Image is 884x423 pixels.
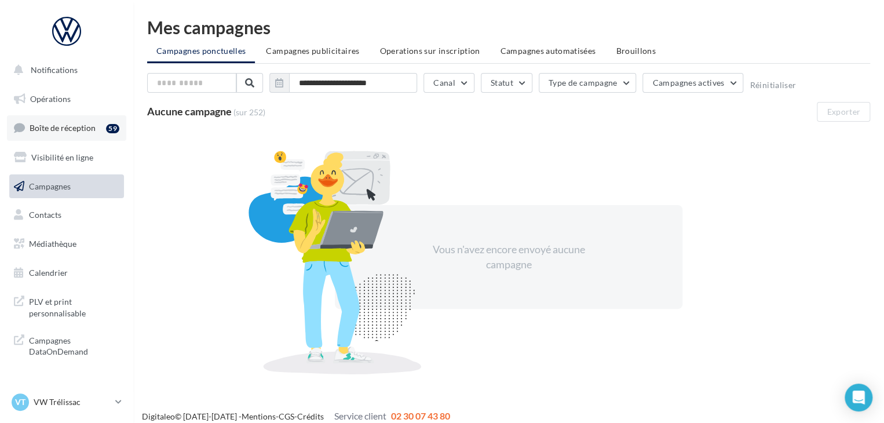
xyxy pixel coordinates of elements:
span: Service client [334,410,386,421]
a: Mentions [242,411,276,421]
span: Campagnes automatisées [501,46,596,56]
a: Crédits [297,411,324,421]
button: Campagnes actives [642,73,743,93]
span: © [DATE]-[DATE] - - - [142,411,450,421]
span: (sur 252) [233,107,265,118]
span: Boîte de réception [30,123,96,133]
button: Type de campagne [539,73,637,93]
button: Exporter [817,102,870,122]
span: Notifications [31,65,78,75]
span: Visibilité en ligne [31,152,93,162]
span: VT [15,396,25,408]
button: Notifications [7,58,122,82]
div: Mes campagnes [147,19,870,36]
div: 59 [106,124,119,133]
span: PLV et print personnalisable [29,294,119,319]
span: 02 30 07 43 80 [391,410,450,421]
a: Digitaleo [142,411,175,421]
div: Vous n'avez encore envoyé aucune campagne [409,242,608,272]
a: Campagnes DataOnDemand [7,328,126,362]
button: Réinitialiser [750,81,796,90]
span: Opérations [30,94,71,104]
span: Contacts [29,210,61,220]
a: Calendrier [7,261,126,285]
a: VT VW Trélissac [9,391,124,413]
span: Brouillons [616,46,656,56]
span: Campagnes DataOnDemand [29,333,119,358]
span: Campagnes publicitaires [266,46,359,56]
span: Calendrier [29,268,68,278]
p: VW Trélissac [34,396,111,408]
span: Campagnes [29,181,71,191]
span: Operations sur inscription [379,46,480,56]
a: PLV et print personnalisable [7,289,126,323]
a: Contacts [7,203,126,227]
span: Médiathèque [29,239,76,249]
button: Statut [481,73,532,93]
a: Médiathèque [7,232,126,256]
span: Campagnes actives [652,78,724,87]
a: Opérations [7,87,126,111]
a: Visibilité en ligne [7,145,126,170]
button: Canal [423,73,474,93]
a: Campagnes [7,174,126,199]
span: Aucune campagne [147,105,232,118]
div: Open Intercom Messenger [845,384,872,411]
a: Boîte de réception59 [7,115,126,140]
a: CGS [279,411,294,421]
